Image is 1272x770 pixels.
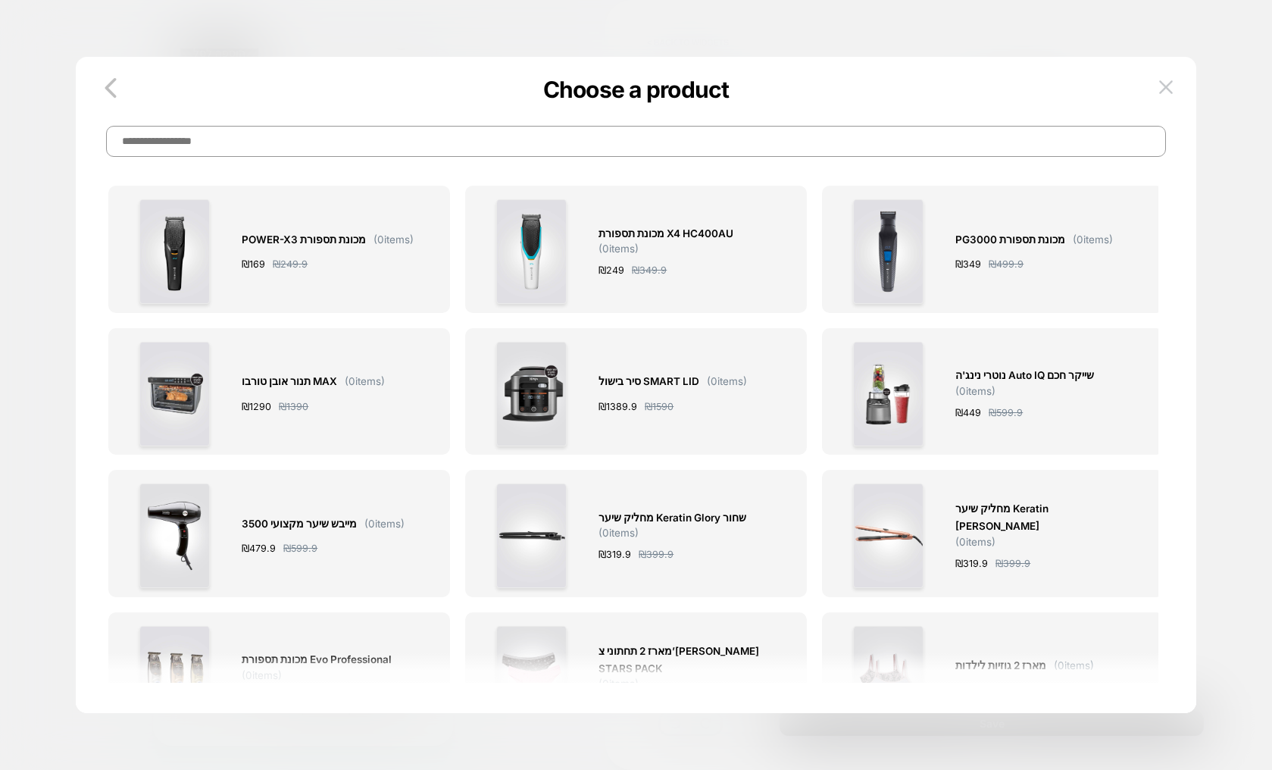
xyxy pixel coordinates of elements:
[154,459,198,477] del: $350.00
[989,256,1024,272] span: ₪ 499.9
[159,538,284,562] h2: פרטי יצירת קשר
[598,509,746,527] span: מחליק שיער Keratin Glory שחור
[120,495,181,508] span: Add to Cart
[955,256,981,272] span: ₪ 349
[16,545,58,561] a: התחברות
[16,621,270,669] label: אני מאשר/ת ומסכימ/ה לקבלת דיוור ישיר, הודעות ופרסומים שיווקיים באמצעות דוא"ל, מסרונים (SMS) וכן ב...
[639,546,674,562] span: ₪ 399.9
[955,231,1065,249] span: PG3000 מכונת תספורת
[707,375,747,387] span: ( 0 items)
[137,5,175,20] span: ‏56.05 ‏₪
[598,373,699,390] span: סיר בישול SMART LID
[955,556,988,571] span: ₪ 319.9
[955,500,1135,535] span: מחליק שיער Keratin [PERSON_NAME]
[598,643,778,678] span: מארז 2 תחתוני צ’[PERSON_NAME] STARS PACK
[853,484,924,588] img: 75004126.jpg
[1073,233,1113,246] span: ( 0 items)
[989,405,1023,421] span: ₪ 599.9
[955,385,995,397] span: ( 0 items)
[632,262,667,278] span: ₪ 349.9
[955,367,1094,384] span: נוטרי נינג'ה Auto IQ שייקר חכם
[955,683,984,699] span: ₪ 63.9
[1054,659,1094,671] span: ( 0 items)
[76,104,225,117] span: 10% הנחה נוספת לזמן מוגבל
[995,556,1030,571] span: ₪ 399.9
[598,225,733,243] span: מכונת תספורת X4 HC400AU
[80,418,220,449] span: חזיית מינימייזר True Shape Sensation T N01 בצבע בז'
[56,484,244,518] button: Add to Cart
[955,536,995,548] span: ( 0 items)
[182,6,214,20] s: ‏59.00 ‏₪
[853,342,924,446] img: nvri-ningh-auto-iq-shiikr-m-902472.jpg
[645,399,674,415] span: ₪ 1590
[853,199,924,304] img: pg3000-mvnt-tsfvrt-310611.jpg
[853,626,924,731] img: marz-2-gvzivt-vtnh-lildvt-750098.png
[115,76,186,91] span: חבל לפספס
[76,76,1196,103] p: Choose a product
[103,459,147,477] span: $105.00
[16,694,284,718] h2: אפשרויות מסירה
[955,657,1046,675] span: מארז 2 גוזיות לילדות
[992,683,1020,699] span: ₪ 79.9
[955,405,981,421] span: ₪ 449
[1159,80,1173,93] img: close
